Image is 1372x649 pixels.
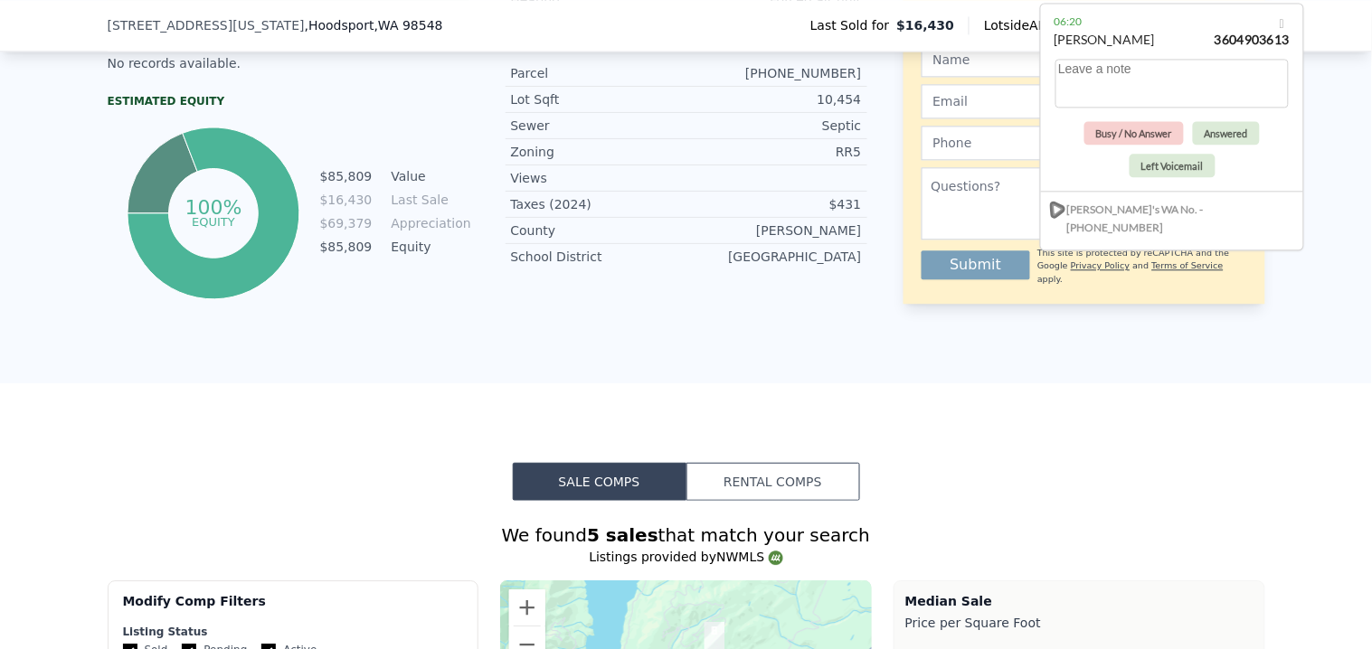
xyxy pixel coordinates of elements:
div: [PERSON_NAME] [686,221,862,240]
td: Appreciation [388,213,469,233]
button: Submit [922,250,1031,279]
span: , WA 98548 [374,18,443,33]
div: Price per Square Foot [905,610,1254,635]
tspan: 100% [185,196,241,219]
button: Sale Comps [513,463,686,501]
span: [STREET_ADDRESS][US_STATE] [108,16,305,34]
div: School District [511,248,686,266]
input: Email [922,84,1247,118]
div: Modify Comp Filters [123,592,464,625]
td: $16,430 [319,190,374,210]
span: , Hoodsport [305,16,443,34]
input: Name [922,42,1247,77]
div: County [511,221,686,240]
div: [PHONE_NUMBER] [686,64,862,82]
div: Parcel [511,64,686,82]
td: Equity [388,237,469,257]
span: Last Sold for [810,16,897,34]
div: Listing Status [123,625,464,639]
div: Median Sale [905,592,1254,610]
div: 10,454 [686,90,862,108]
div: Lot Sqft [511,90,686,108]
div: We found that match your search [108,522,1265,548]
td: $69,379 [319,213,374,233]
div: Listings provided by NWMLS [108,548,1265,566]
div: $431 [686,195,862,213]
div: Estimated Equity [108,94,469,108]
div: No records available. [108,54,469,72]
div: Views [511,169,686,187]
td: Last Sale [388,190,469,210]
span: $16,430 [897,16,955,34]
strong: 5 sales [587,524,658,546]
div: [GEOGRAPHIC_DATA] [686,248,862,266]
a: Privacy Policy [1071,260,1130,270]
td: Value [388,166,469,186]
div: RR5 [686,143,862,161]
a: Terms of Service [1152,260,1224,270]
div: This site is protected by reCAPTCHA and the Google and apply. [1037,247,1246,286]
img: NWMLS Logo [769,550,783,565]
div: Zoning [511,143,686,161]
tspan: equity [192,215,235,229]
button: Zoom in [509,589,545,625]
button: Rental Comps [686,463,860,501]
td: $85,809 [319,237,374,257]
td: $85,809 [319,166,374,186]
span: Lotside ARV [984,16,1062,34]
div: Sewer [511,117,686,135]
input: Phone [922,126,1247,160]
div: Taxes (2024) [511,195,686,213]
div: Septic [686,117,862,135]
